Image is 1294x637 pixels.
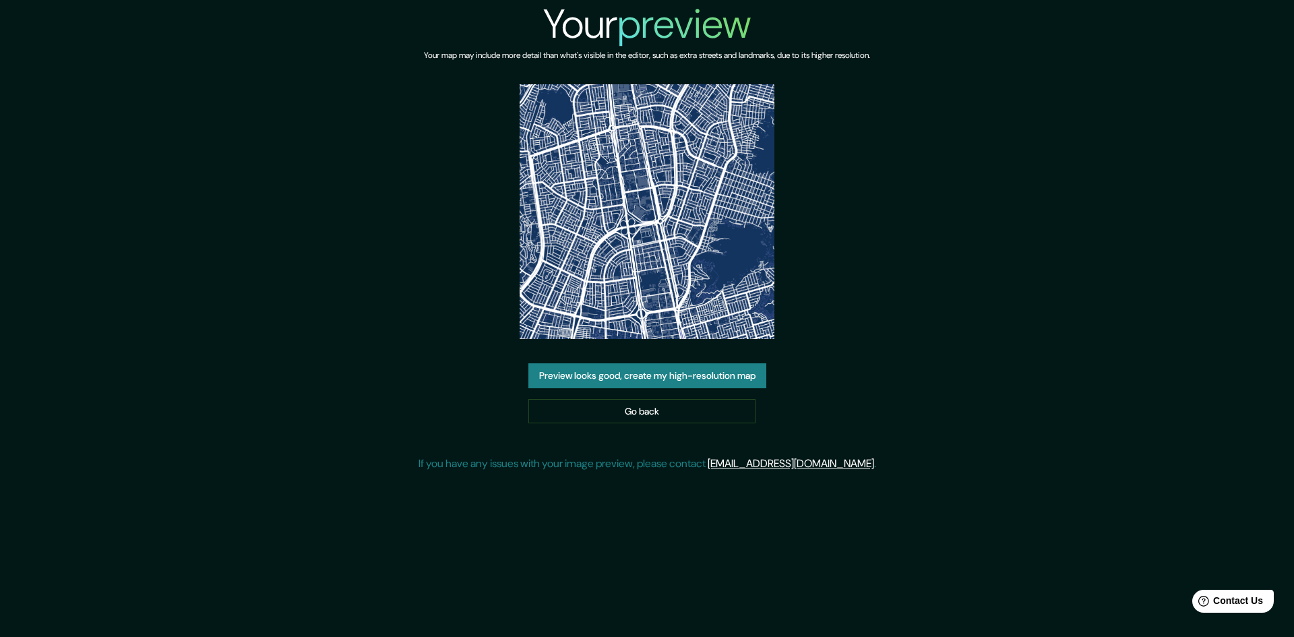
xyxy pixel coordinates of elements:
[1174,584,1279,622] iframe: Help widget launcher
[424,49,870,63] h6: Your map may include more detail than what's visible in the editor, such as extra streets and lan...
[520,84,774,339] img: created-map-preview
[528,399,756,424] a: Go back
[528,363,766,388] button: Preview looks good, create my high-resolution map
[708,456,874,471] a: [EMAIL_ADDRESS][DOMAIN_NAME]
[419,456,876,472] p: If you have any issues with your image preview, please contact .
